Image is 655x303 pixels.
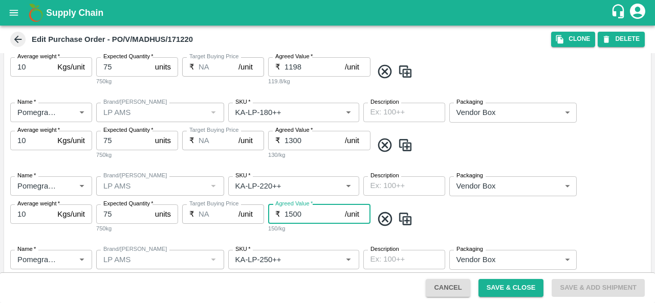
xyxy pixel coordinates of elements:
[75,106,89,119] button: Open
[275,53,313,61] label: Agreed Value
[10,204,53,224] input: 0.0
[235,98,250,106] label: SKU
[285,57,345,77] input: 0.0
[456,245,483,253] label: Packaging
[2,1,26,25] button: open drawer
[96,77,178,86] div: 750kg
[478,279,544,297] button: Save & Close
[10,131,53,150] input: 0.0
[26,3,46,23] img: logo
[268,224,370,233] div: 150/kg
[370,98,399,106] label: Description
[17,245,36,253] label: Name
[275,208,280,220] p: ₹
[342,106,355,119] button: Open
[17,126,60,134] label: Average weight
[103,172,167,180] label: Brand/[PERSON_NAME]
[456,180,496,192] p: Vendor Box
[456,172,483,180] label: Packaging
[155,61,171,73] p: units
[628,2,647,24] div: account of current user
[238,61,253,73] p: /unit
[456,107,496,118] p: Vendor Box
[598,32,645,46] button: DELETE
[17,53,60,61] label: Average weight
[189,135,194,146] p: ₹
[103,245,167,253] label: Brand/[PERSON_NAME]
[345,208,359,220] p: /unit
[342,179,355,193] button: Open
[155,135,171,146] p: units
[551,32,595,46] button: Clone
[189,61,194,73] p: ₹
[370,172,399,180] label: Description
[13,253,59,266] input: Name
[275,61,280,73] p: ₹
[426,279,470,297] button: Cancel
[103,200,154,208] label: Expected Quantity
[268,150,370,159] div: 130/kg
[231,179,326,193] input: SKU
[57,135,85,146] p: Kgs/unit
[99,179,204,193] input: Create Brand/Marka
[238,135,253,146] p: /unit
[103,53,154,61] label: Expected Quantity
[238,208,253,220] p: /unit
[96,131,151,150] input: 0
[275,135,280,146] p: ₹
[456,98,483,106] label: Packaging
[10,57,53,77] input: 0.0
[155,208,171,220] p: units
[96,150,178,159] div: 750kg
[103,126,154,134] label: Expected Quantity
[75,253,89,266] button: Open
[57,61,85,73] p: Kgs/unit
[285,131,345,150] input: 0.0
[189,53,239,61] label: Target Buying Price
[13,179,59,193] input: Name
[96,57,151,77] input: 0
[189,200,239,208] label: Target Buying Price
[189,208,194,220] p: ₹
[199,204,238,224] input: 0.0
[46,6,610,20] a: Supply Chain
[96,224,178,233] div: 750kg
[96,204,151,224] input: 0
[398,63,413,80] img: CloneIcon
[610,4,628,22] div: customer-support
[46,8,103,18] b: Supply Chain
[75,179,89,193] button: Open
[370,245,399,253] label: Description
[231,253,326,266] input: SKU
[103,98,167,106] label: Brand/[PERSON_NAME]
[189,126,239,134] label: Target Buying Price
[268,77,370,86] div: 119.8/kg
[456,254,496,265] p: Vendor Box
[398,211,413,227] img: CloneIcon
[231,106,326,119] input: SKU
[13,106,59,119] input: Name
[57,208,85,220] p: Kgs/unit
[275,126,313,134] label: Agreed Value
[99,106,204,119] input: Create Brand/Marka
[345,61,359,73] p: /unit
[17,200,60,208] label: Average weight
[32,35,193,43] b: Edit Purchase Order - PO/V/MADHUS/171220
[285,204,345,224] input: 0.0
[398,137,413,154] img: CloneIcon
[199,57,238,77] input: 0.0
[17,98,36,106] label: Name
[199,131,238,150] input: 0.0
[99,253,204,266] input: Create Brand/Marka
[235,172,250,180] label: SKU
[235,245,250,253] label: SKU
[345,135,359,146] p: /unit
[17,172,36,180] label: Name
[275,200,313,208] label: Agreed Value
[342,253,355,266] button: Open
